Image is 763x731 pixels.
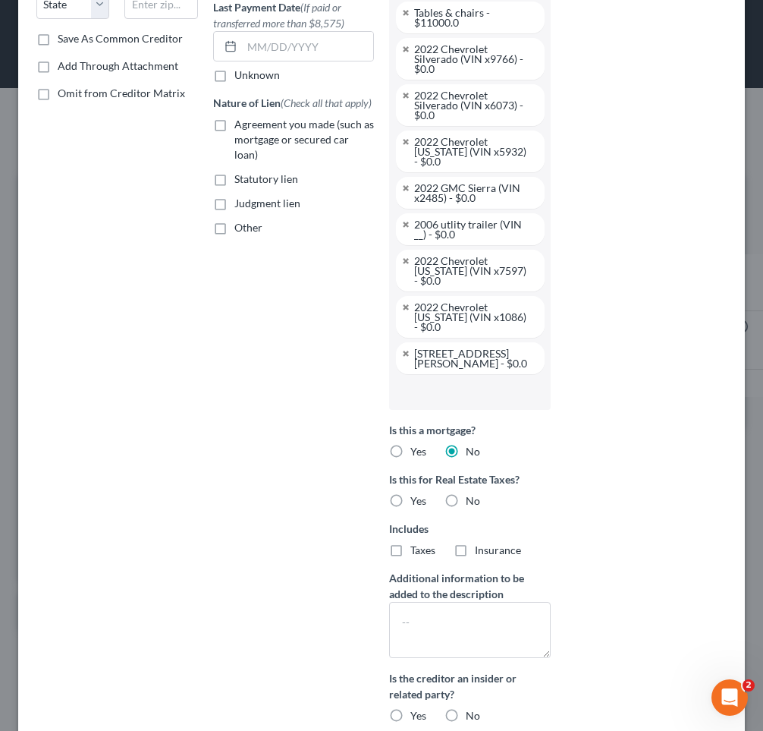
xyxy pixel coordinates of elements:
[414,137,532,166] div: 2022 Chevrolet [US_STATE] (VIN x5932) - $0.0
[466,709,480,722] span: No
[414,302,532,332] div: 2022 Chevrolet [US_STATE] (VIN x1086) - $0.0
[414,8,532,27] div: Tables & chairs - $11000.0
[414,219,532,239] div: 2006 utlity trailer (VIN __) - $0.0
[389,422,551,438] label: Is this a mortgage?
[58,87,185,99] span: Omit from Creditor Matrix
[389,471,551,487] label: Is this for Real Estate Taxes?
[410,544,435,556] span: Taxes
[58,58,178,74] label: Add Through Attachment
[58,31,183,46] label: Save As Common Creditor
[213,95,372,111] label: Nature of Lien
[389,521,551,537] label: Includes
[234,197,300,210] span: Judgment lien
[234,172,298,185] span: Statutory lien
[466,445,480,458] span: No
[389,570,551,602] label: Additional information to be added to the description
[281,96,372,109] span: (Check all that apply)
[414,348,532,368] div: [STREET_ADDRESS][PERSON_NAME] - $0.0
[414,90,532,120] div: 2022 Chevrolet Silverado (VIN x6073) - $0.0
[410,445,426,458] span: Yes
[410,709,426,722] span: Yes
[234,118,374,161] span: Agreement you made (such as mortgage or secured car loan)
[711,679,748,716] iframe: Intercom live chat
[743,679,755,692] span: 2
[414,183,532,203] div: 2022 GMC Sierra (VIN x2485) - $0.0
[475,544,521,556] span: Insurance
[234,68,280,83] label: Unknown
[389,670,551,702] label: Is the creditor an insider or related party?
[410,494,426,507] span: Yes
[242,32,374,61] input: MM/DD/YYYY
[466,494,480,507] span: No
[414,44,532,74] div: 2022 Chevrolet Silverado (VIN x9766) - $0.0
[234,221,262,234] span: Other
[414,256,532,285] div: 2022 Chevrolet [US_STATE] (VIN x7597) - $0.0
